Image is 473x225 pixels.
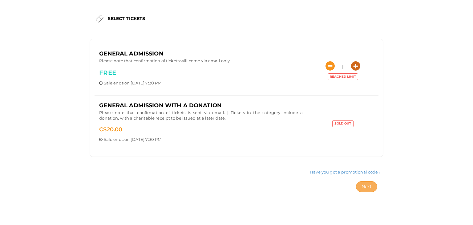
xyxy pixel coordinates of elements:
[356,181,377,192] button: Next
[104,80,113,85] span: Sale
[96,15,103,22] img: ticket.png
[99,137,303,142] p: ends on [DATE] 7:30 PM
[99,50,163,57] span: General Admission
[104,137,113,142] span: Sale
[310,170,380,174] a: Have you got a promotional code?
[99,80,303,86] p: ends on [DATE] 7:30 PM
[99,110,303,123] p: Please note that confirmation of tickets is sent via email. | Tickets in the category include a d...
[328,73,358,80] label: Reached limit
[108,15,145,22] label: SELECT TICKETS
[332,120,353,127] label: Sold Out
[99,68,303,77] p: FREE
[99,126,107,133] span: C$
[99,102,222,109] span: General Admission with a donation
[99,126,122,133] span: 20.00
[362,184,372,189] span: Next
[99,58,303,65] p: Please note that confirmation of tickets will come via email only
